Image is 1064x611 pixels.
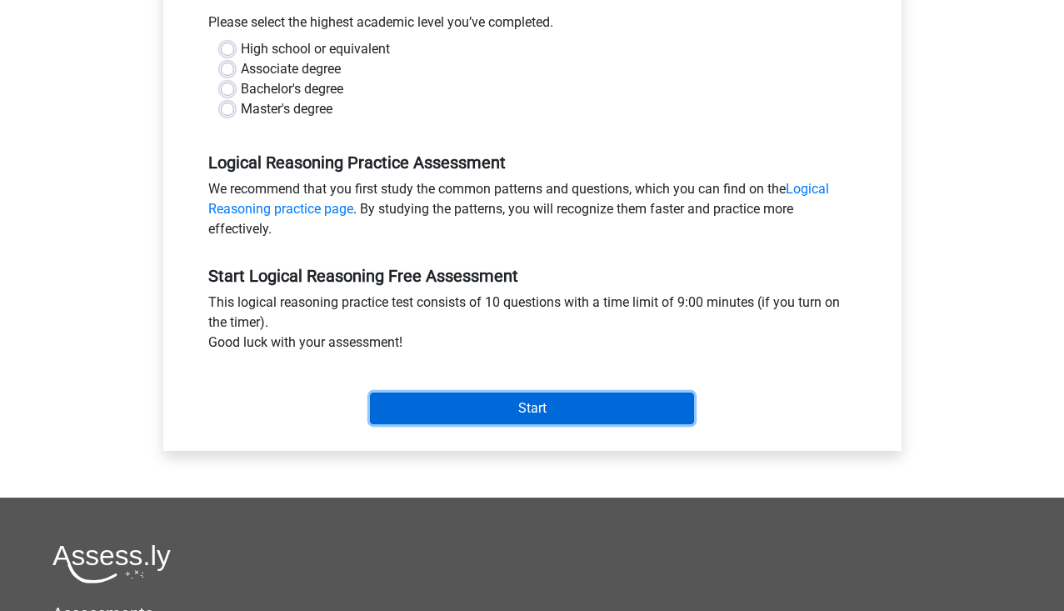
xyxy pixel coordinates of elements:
div: We recommend that you first study the common patterns and questions, which you can find on the . ... [196,179,869,246]
label: High school or equivalent [241,39,390,59]
label: Associate degree [241,59,341,79]
div: Please select the highest academic level you’ve completed. [196,13,869,39]
label: Master's degree [241,99,332,119]
div: This logical reasoning practice test consists of 10 questions with a time limit of 9:00 minutes (... [196,293,869,359]
input: Start [370,393,694,424]
h5: Logical Reasoning Practice Assessment [208,153,857,173]
label: Bachelor's degree [241,79,343,99]
h5: Start Logical Reasoning Free Assessment [208,266,857,286]
img: Assessly logo [52,544,171,583]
